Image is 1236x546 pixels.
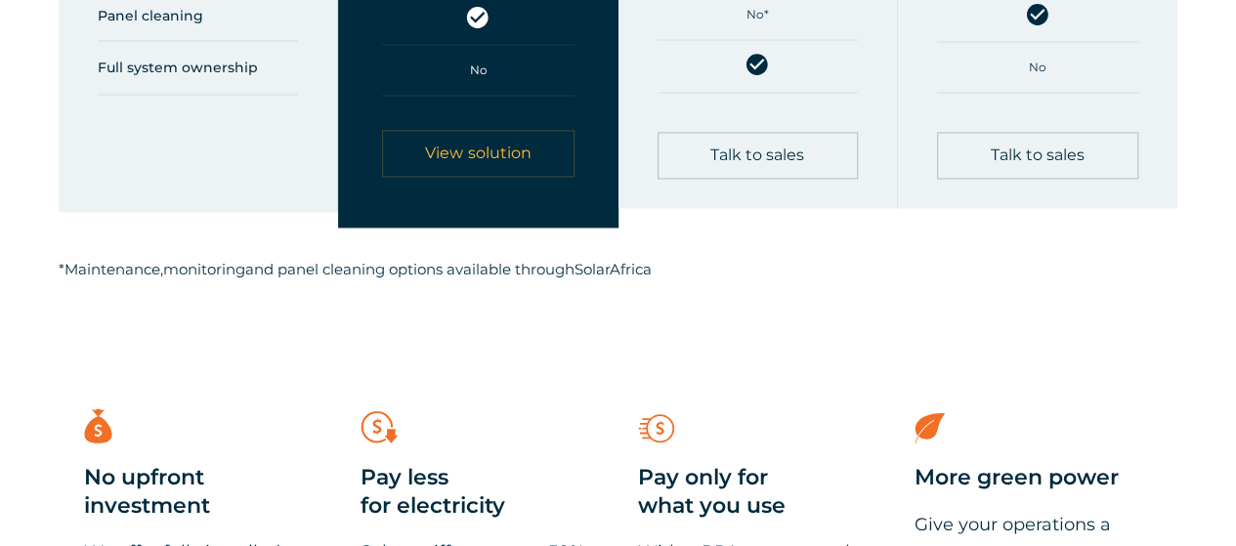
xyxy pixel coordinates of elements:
[991,147,1085,163] span: Talk to sales
[382,56,574,85] h5: No
[575,260,652,278] span: SolarAfrica
[937,132,1138,179] a: Talk to sales
[98,1,298,30] h5: Panel cleaning
[658,132,858,179] a: Talk to sales
[710,147,804,163] span: Talk to sales
[64,260,163,278] span: Maintenance,
[937,53,1138,82] h5: No
[361,464,505,520] span: Pay less for electricity
[425,146,531,161] span: View solution
[245,260,575,278] span: and panel cleaning options available through
[638,464,786,520] span: Pay only for what you use
[915,464,1119,492] span: More green power
[84,464,210,520] span: No upfront investment
[382,130,574,177] a: View solution
[163,260,245,278] span: monitoring
[98,53,298,82] h5: Full system ownership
